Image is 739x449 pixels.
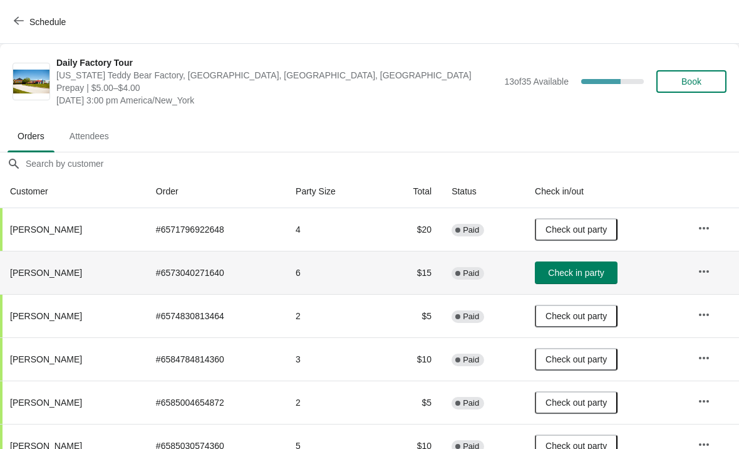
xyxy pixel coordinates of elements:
td: $5 [381,294,442,337]
td: 2 [286,381,381,424]
button: Schedule [6,11,76,33]
span: Book [681,77,701,87]
th: Check in/out [525,175,688,208]
button: Check out party [535,218,618,241]
td: # 6585004654872 [146,381,286,424]
span: [PERSON_NAME] [10,398,82,408]
span: 13 of 35 Available [504,77,569,87]
td: $15 [381,251,442,294]
span: [PERSON_NAME] [10,268,82,278]
button: Check in party [535,261,618,284]
th: Party Size [286,175,381,208]
button: Check out party [535,348,618,371]
th: Status [442,175,525,208]
span: Paid [463,398,479,408]
td: $10 [381,337,442,381]
td: # 6573040271640 [146,251,286,294]
td: # 6571796922648 [146,208,286,251]
span: Check out party [545,224,607,235]
span: Check out party [545,354,607,364]
span: [PERSON_NAME] [10,311,82,321]
span: Paid [463,268,479,278]
span: Check in party [548,268,604,278]
td: # 6574830813464 [146,294,286,337]
button: Check out party [535,391,618,414]
span: [US_STATE] Teddy Bear Factory, [GEOGRAPHIC_DATA], [GEOGRAPHIC_DATA], [GEOGRAPHIC_DATA] [56,69,498,82]
span: [PERSON_NAME] [10,224,82,235]
span: Daily Factory Tour [56,56,498,69]
button: Book [656,70,726,93]
td: # 6584784814360 [146,337,286,381]
th: Order [146,175,286,208]
span: Paid [463,355,479,365]
span: Check out party [545,311,607,321]
span: Orders [8,125,54,147]
td: 6 [286,251,381,294]
span: Check out party [545,398,607,408]
button: Check out party [535,305,618,327]
td: 4 [286,208,381,251]
span: Paid [463,312,479,322]
span: Prepay | $5.00–$4.00 [56,82,498,94]
td: 3 [286,337,381,381]
span: Paid [463,225,479,235]
span: Schedule [29,17,66,27]
span: [DATE] 3:00 pm America/New_York [56,94,498,107]
td: 2 [286,294,381,337]
th: Total [381,175,442,208]
input: Search by customer [25,152,739,175]
span: Attendees [59,125,119,147]
td: $5 [381,381,442,424]
img: Daily Factory Tour [13,70,49,94]
td: $20 [381,208,442,251]
span: [PERSON_NAME] [10,354,82,364]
